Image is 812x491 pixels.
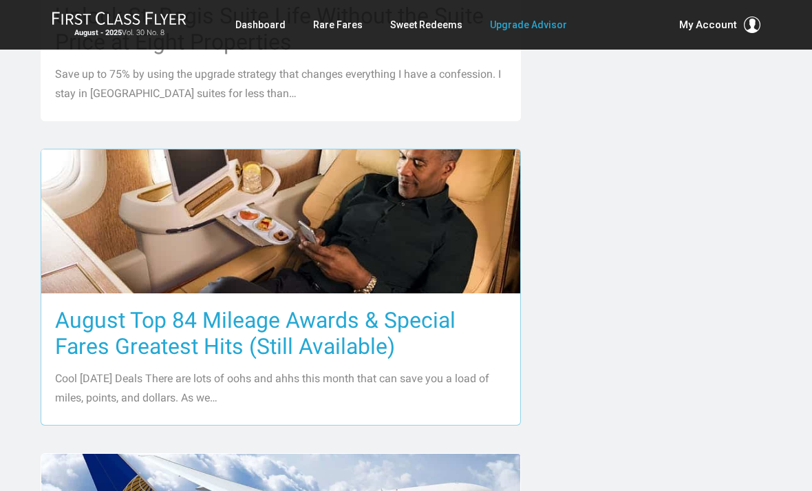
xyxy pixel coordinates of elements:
p: Cool [DATE] Deals There are lots of oohs and ahhs this month that can save you a load of miles, p... [55,369,506,408]
a: Upgrade Advisor [490,12,567,37]
strong: August - 2025 [74,28,122,37]
a: Dashboard [235,12,286,37]
a: August Top 84 Mileage Awards & Special Fares Greatest Hits (Still Available) Cool [DATE] Deals Th... [41,149,521,426]
img: First Class Flyer [52,11,186,25]
a: Sweet Redeems [390,12,462,37]
a: First Class FlyerAugust - 2025Vol. 30 No. 8 [52,11,186,39]
small: Vol. 30 No. 8 [52,28,186,38]
span: My Account [679,17,737,33]
button: My Account [679,17,760,33]
h3: August Top 84 Mileage Awards & Special Fares Greatest Hits (Still Available) [55,307,506,359]
p: Save up to 75% by using the upgrade strategy that changes everything I have a confession. I stay ... [55,65,506,103]
a: Rare Fares [313,12,363,37]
